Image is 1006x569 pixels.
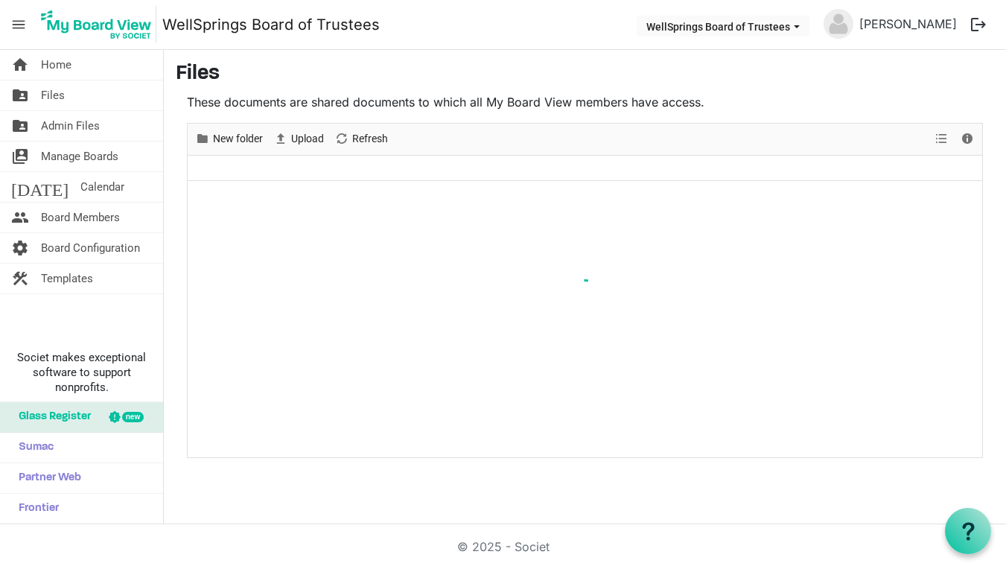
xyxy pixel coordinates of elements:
span: Calendar [80,172,124,202]
a: My Board View Logo [36,6,162,43]
span: Templates [41,264,93,293]
span: switch_account [11,142,29,171]
span: [DATE] [11,172,69,202]
span: Admin Files [41,111,100,141]
span: Files [41,80,65,110]
span: Societ makes exceptional software to support nonprofits. [7,350,156,395]
p: These documents are shared documents to which all My Board View members have access. [187,93,983,111]
span: Frontier [11,494,59,524]
a: © 2025 - Societ [457,539,550,554]
a: WellSprings Board of Trustees [162,10,380,39]
span: menu [4,10,33,39]
span: settings [11,233,29,263]
span: Home [41,50,71,80]
button: WellSprings Board of Trustees dropdownbutton [637,16,809,36]
span: construction [11,264,29,293]
div: new [122,412,144,422]
span: Manage Boards [41,142,118,171]
span: Board Configuration [41,233,140,263]
span: Partner Web [11,463,81,493]
button: logout [963,9,994,40]
span: Glass Register [11,402,91,432]
img: My Board View Logo [36,6,156,43]
h3: Files [176,62,994,87]
span: folder_shared [11,111,29,141]
a: [PERSON_NAME] [853,9,963,39]
span: Sumac [11,433,54,462]
span: Board Members [41,203,120,232]
span: people [11,203,29,232]
span: home [11,50,29,80]
img: no-profile-picture.svg [824,9,853,39]
span: folder_shared [11,80,29,110]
